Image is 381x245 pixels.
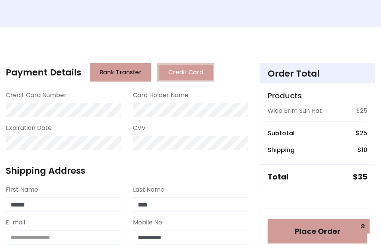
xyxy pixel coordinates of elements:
[268,68,367,79] h4: Order Total
[268,106,322,115] p: Wide Brim Sun Hat
[268,219,367,243] button: Place Order
[90,63,151,82] button: Bank Transfer
[356,106,367,115] p: $25
[6,165,248,176] h4: Shipping Address
[360,129,367,138] span: 25
[268,130,295,137] h6: Subtotal
[268,91,367,100] h5: Products
[6,123,52,133] label: Expiration Date
[6,67,81,78] h4: Payment Details
[6,218,25,227] label: E-mail
[133,91,188,100] label: Card Holder Name
[355,130,367,137] h6: $
[157,63,214,82] button: Credit Card
[6,91,67,100] label: Credit Card Number
[268,146,295,154] h6: Shipping
[133,218,162,227] label: Mobile No
[362,146,367,154] span: 10
[358,171,367,182] span: 35
[133,123,146,133] label: CVV
[353,172,367,181] h5: $
[357,146,367,154] h6: $
[133,185,164,194] label: Last Name
[6,185,38,194] label: First Name
[268,172,289,181] h5: Total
